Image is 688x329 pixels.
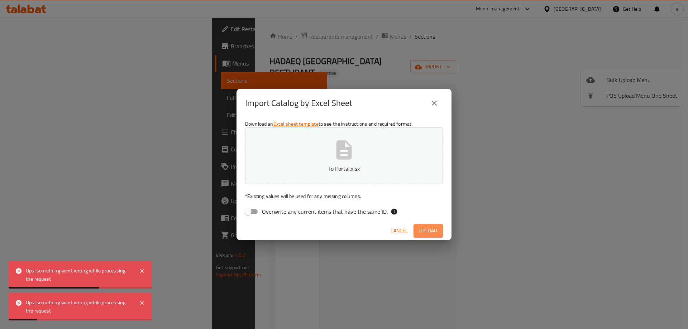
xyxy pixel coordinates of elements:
[414,224,443,237] button: Upload
[26,299,132,315] div: Ops!,something went wrong while processing the request
[236,117,451,221] div: Download an to see the instructions and required format.
[262,207,388,216] span: Overwrite any current items that have the same ID.
[256,164,432,173] p: To Portal.xlsx
[388,224,411,237] button: Cancel
[273,119,319,129] a: Excel sheet template
[26,267,132,283] div: Ops!,something went wrong while processing the request
[426,95,443,112] button: close
[391,226,408,235] span: Cancel
[419,226,437,235] span: Upload
[245,127,443,184] button: To Portal.xlsx
[245,193,443,200] p: Existing values will be used for any missing columns.
[245,97,352,109] h2: Import Catalog by Excel Sheet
